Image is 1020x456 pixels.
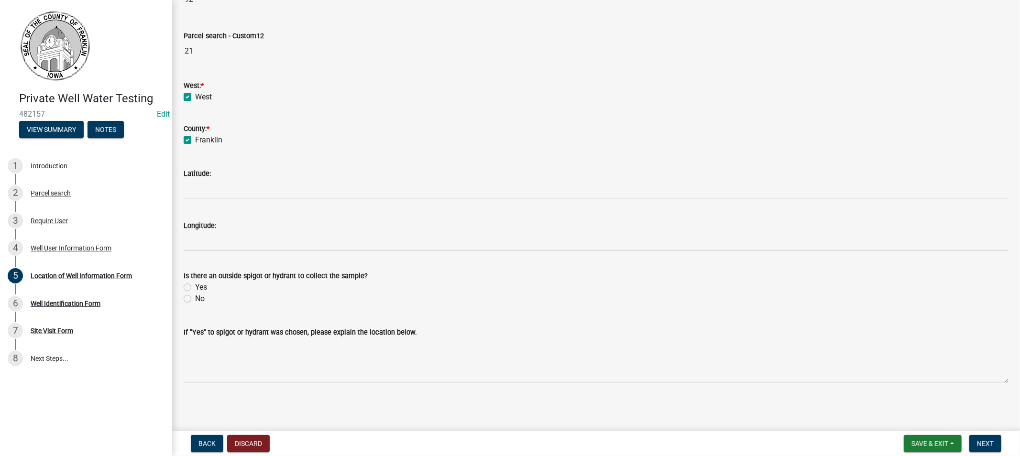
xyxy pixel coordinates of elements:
button: View Summary [19,121,84,138]
label: Longitude: [184,223,216,229]
div: 2 [8,185,23,201]
wm-modal-confirm: Notes [88,126,124,134]
label: West [195,91,212,103]
div: 6 [8,296,23,311]
div: 4 [8,240,23,256]
div: Well User Information Form [31,245,111,251]
label: No [195,293,205,304]
div: Introduction [31,163,67,169]
img: Franklin County, Iowa [19,10,91,82]
div: Require User [31,217,68,224]
div: 8 [8,351,23,366]
div: 3 [8,213,23,228]
div: Location of Well Information Form [31,272,132,279]
button: Notes [88,121,124,138]
button: Save & Exit [904,435,962,452]
div: 5 [8,268,23,283]
label: West: [184,83,204,89]
label: Is there an outside spigot or hydrant to collect the sample? [184,273,368,280]
label: If "Yes" to spigot or hydrant was chosen, please explain the location below. [184,329,417,336]
div: Well Identification Form [31,300,100,307]
div: Site Visit Form [31,327,73,334]
span: 482157 [19,109,153,119]
label: County: [184,126,209,132]
button: Next [969,435,1001,452]
h4: Private Well Water Testing [19,92,165,106]
button: Discard [227,435,270,452]
span: Save & Exit [911,440,948,447]
a: Edit [157,109,170,119]
label: Yes [195,282,207,293]
label: Parcel search - Custom12 [184,33,264,40]
div: 1 [8,158,23,174]
wm-modal-confirm: Edit Application Number [157,109,170,119]
wm-modal-confirm: Summary [19,126,84,134]
span: Back [198,440,216,447]
span: Next [977,440,994,447]
div: Parcel search [31,190,71,196]
button: Back [191,435,223,452]
label: Franklin [195,134,222,146]
div: 7 [8,323,23,338]
label: Latitude: [184,171,211,177]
